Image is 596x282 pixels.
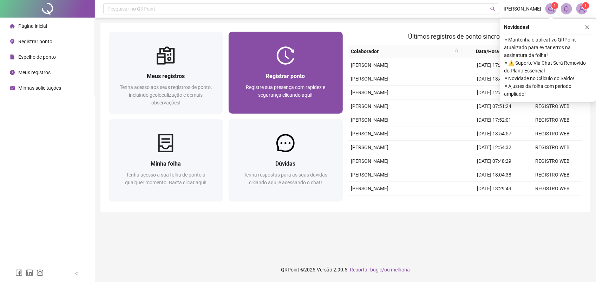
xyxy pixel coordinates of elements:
[504,75,592,82] span: ⚬ Novidade no Cálculo do Saldo!
[18,85,61,91] span: Minhas solicitações
[465,168,523,182] td: [DATE] 18:04:38
[351,158,389,164] span: [PERSON_NAME]
[229,32,343,114] a: Registrar pontoRegistre sua presença com rapidez e segurança clicando aqui!
[109,32,223,114] a: Meus registrosTenha acesso aos seus registros de ponto, incluindo geolocalização e demais observa...
[524,196,582,209] td: REGISTRO WEB
[351,131,389,136] span: [PERSON_NAME]
[582,2,589,9] sup: Atualize o seu contato no menu Meus Dados
[15,269,22,276] span: facebook
[504,5,541,13] span: [PERSON_NAME]
[276,160,296,167] span: Dúvidas
[109,119,223,201] a: Minha folhaTenha acesso a sua folha de ponto a qualquer momento. Basta clicar aqui!
[551,2,558,9] sup: 1
[465,182,523,196] td: [DATE] 13:29:49
[465,196,523,209] td: [DATE] 12:39:14
[18,70,51,75] span: Meus registros
[18,54,56,60] span: Espelho de ponto
[10,70,15,75] span: clock-circle
[10,85,15,90] span: schedule
[455,49,459,53] span: search
[548,6,554,12] span: notification
[244,172,327,185] span: Tenha respostas para as suas dúvidas clicando aqui e acessando o chat!
[266,73,305,79] span: Registrar ponto
[351,47,452,55] span: Colaborador
[351,76,389,82] span: [PERSON_NAME]
[577,4,587,14] img: 85568
[95,257,596,282] footer: QRPoint © 2025 - 2.90.5 -
[351,117,389,123] span: [PERSON_NAME]
[563,6,570,12] span: bell
[465,100,523,113] td: [DATE] 07:51:24
[351,172,389,178] span: [PERSON_NAME]
[465,58,523,72] td: [DATE] 17:29:53
[10,24,15,28] span: home
[120,84,212,105] span: Tenha acesso aos seus registros de ponto, incluindo geolocalização e demais observações!
[229,119,343,201] a: DúvidasTenha respostas para as suas dúvidas clicando aqui e acessando o chat!
[465,72,523,86] td: [DATE] 13:44:46
[18,39,52,44] span: Registrar ponto
[18,23,47,29] span: Página inicial
[585,3,587,8] span: 1
[125,172,207,185] span: Tenha acesso a sua folha de ponto a qualquer momento. Basta clicar aqui!
[524,100,582,113] td: REGISTRO WEB
[350,267,410,273] span: Reportar bug e/ou melhoria
[465,154,523,168] td: [DATE] 07:48:29
[317,267,332,273] span: Versão
[554,3,556,8] span: 1
[465,127,523,141] td: [DATE] 13:54:57
[465,141,523,154] td: [DATE] 12:54:32
[74,271,79,276] span: left
[465,47,510,55] span: Data/Hora
[462,45,519,58] th: Data/Hora
[147,73,185,79] span: Meus registros
[351,103,389,109] span: [PERSON_NAME]
[504,36,592,59] span: ⚬ Mantenha o aplicativo QRPoint atualizado para evitar erros na assinatura da folha!
[246,84,325,98] span: Registre sua presença com rapidez e segurança clicando aqui!
[504,82,592,98] span: ⚬ Ajustes da folha com período ampliado!
[351,186,389,191] span: [PERSON_NAME]
[490,6,496,12] span: search
[351,90,389,95] span: [PERSON_NAME]
[351,145,389,150] span: [PERSON_NAME]
[465,113,523,127] td: [DATE] 17:52:01
[10,55,15,59] span: file
[504,59,592,75] span: ⚬ ⚠️ Suporte Via Chat Será Removido do Plano Essencial
[351,62,389,68] span: [PERSON_NAME]
[524,168,582,182] td: REGISTRO WEB
[37,269,44,276] span: instagram
[408,33,522,40] span: Últimos registros de ponto sincronizados
[524,113,582,127] td: REGISTRO WEB
[585,25,590,30] span: close
[10,39,15,44] span: environment
[453,46,460,57] span: search
[524,154,582,168] td: REGISTRO WEB
[26,269,33,276] span: linkedin
[504,23,529,31] span: Novidades !
[524,141,582,154] td: REGISTRO WEB
[151,160,181,167] span: Minha folha
[524,182,582,196] td: REGISTRO WEB
[465,86,523,100] td: [DATE] 12:47:17
[524,127,582,141] td: REGISTRO WEB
